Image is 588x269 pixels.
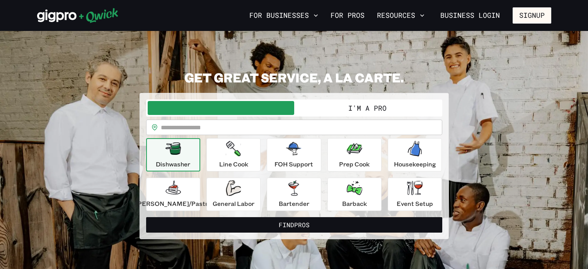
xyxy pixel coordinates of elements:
[513,7,551,24] button: Signup
[267,138,321,171] button: FOH Support
[206,138,261,171] button: Line Cook
[219,159,248,169] p: Line Cook
[146,178,200,211] button: [PERSON_NAME]/Pastry
[274,159,313,169] p: FOH Support
[294,101,441,115] button: I'm a Pro
[279,199,309,208] p: Bartender
[146,217,442,233] button: FindPros
[388,138,442,171] button: Housekeeping
[327,138,382,171] button: Prep Cook
[388,178,442,211] button: Event Setup
[156,159,190,169] p: Dishwasher
[146,138,200,171] button: Dishwasher
[206,178,261,211] button: General Labor
[135,199,211,208] p: [PERSON_NAME]/Pastry
[267,178,321,211] button: Bartender
[246,9,321,22] button: For Businesses
[342,199,367,208] p: Barback
[397,199,433,208] p: Event Setup
[339,159,370,169] p: Prep Cook
[374,9,428,22] button: Resources
[327,9,368,22] a: For Pros
[148,101,294,115] button: I'm a Business
[394,159,436,169] p: Housekeeping
[213,199,254,208] p: General Labor
[140,70,449,85] h2: GET GREAT SERVICE, A LA CARTE.
[434,7,506,24] a: Business Login
[327,178,382,211] button: Barback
